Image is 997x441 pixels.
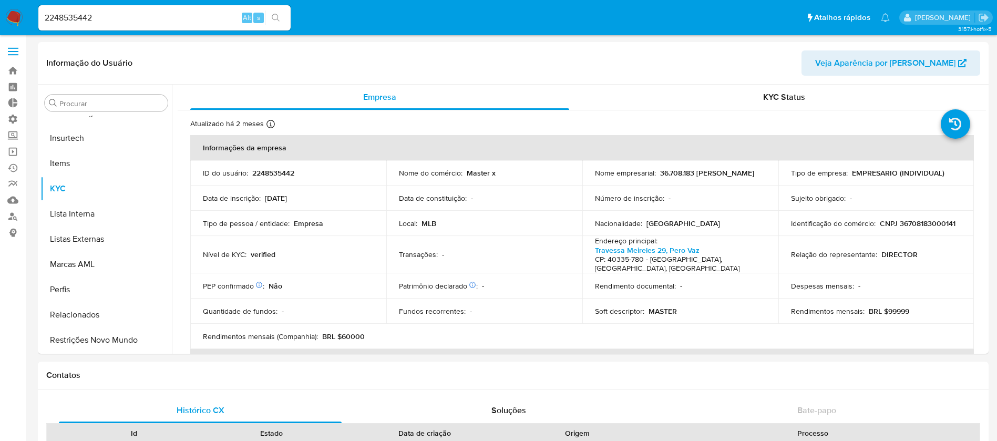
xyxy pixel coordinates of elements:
[669,193,671,203] p: -
[791,219,876,228] p: Identificação do comércio :
[399,281,478,291] p: Patrimônio declarado :
[40,327,172,353] button: Restrições Novo Mundo
[269,281,282,291] p: Não
[791,281,854,291] p: Despesas mensais :
[654,428,972,438] div: Processo
[190,119,264,129] p: Atualizado há 2 meses
[595,236,657,245] p: Endereço principal :
[470,306,472,316] p: -
[203,332,318,341] p: Rendimentos mensais (Companhia) :
[203,219,290,228] p: Tipo de pessoa / entidade :
[471,193,473,203] p: -
[399,193,467,203] p: Data de constituição :
[869,306,909,316] p: BRL $99999
[491,404,526,416] span: Soluções
[265,11,286,25] button: search-icon
[915,13,974,23] p: adriano.brito@mercadolivre.com
[880,219,955,228] p: CNPJ 36708183000141
[399,306,466,316] p: Fundos recorrentes :
[40,176,172,201] button: KYC
[46,370,980,381] h1: Contatos
[791,168,848,178] p: Tipo de empresa :
[815,50,955,76] span: Veja Aparência por [PERSON_NAME]
[881,250,918,259] p: DIRECTOR
[595,245,700,255] a: Travessa Meireles 29, Pero Vaz
[243,13,251,23] span: Alt
[763,91,805,103] span: KYC Status
[791,306,865,316] p: Rendimentos mensais :
[46,58,132,68] h1: Informação do Usuário
[49,99,57,107] button: Procurar
[265,193,287,203] p: [DATE]
[257,13,260,23] span: s
[40,126,172,151] button: Insurtech
[649,306,677,316] p: MASTER
[680,281,682,291] p: -
[467,168,496,178] p: Master x
[801,50,980,76] button: Veja Aparência por [PERSON_NAME]
[595,219,642,228] p: Nacionalidade :
[203,306,277,316] p: Quantidade de fundos :
[190,349,974,374] th: Detalhes de contato
[40,302,172,327] button: Relacionados
[40,252,172,277] button: Marcas AML
[881,13,890,22] a: Notificações
[203,281,264,291] p: PEP confirmado :
[348,428,501,438] div: Data de criação
[516,428,639,438] div: Origem
[73,428,196,438] div: Id
[40,151,172,176] button: Items
[791,193,846,203] p: Sujeito obrigado :
[322,332,365,341] p: BRL $60000
[40,201,172,227] button: Lista Interna
[646,219,720,228] p: [GEOGRAPHIC_DATA]
[203,250,246,259] p: Nível de KYC :
[252,168,294,178] p: 2248535442
[190,135,974,160] th: Informações da empresa
[595,281,676,291] p: Rendimento documental :
[40,227,172,252] button: Listas Externas
[978,12,989,23] a: Sair
[595,255,762,273] h4: CP: 40335-780 - [GEOGRAPHIC_DATA], [GEOGRAPHIC_DATA], [GEOGRAPHIC_DATA]
[814,12,870,23] span: Atalhos rápidos
[595,168,656,178] p: Nome empresarial :
[363,91,396,103] span: Empresa
[791,250,877,259] p: Relação do representante :
[38,11,291,25] input: Pesquise usuários ou casos...
[177,404,224,416] span: Histórico CX
[40,277,172,302] button: Perfis
[399,168,462,178] p: Nome do comércio :
[251,250,275,259] p: verified
[852,168,944,178] p: EMPRESARIO (INDIVIDUAL)
[282,306,284,316] p: -
[203,168,248,178] p: ID do usuário :
[858,281,860,291] p: -
[294,219,323,228] p: Empresa
[59,99,163,108] input: Procurar
[482,281,484,291] p: -
[422,219,436,228] p: MLB
[797,404,836,416] span: Bate-papo
[850,193,852,203] p: -
[399,250,438,259] p: Transações :
[660,168,754,178] p: 36.708.183 [PERSON_NAME]
[399,219,417,228] p: Local :
[442,250,444,259] p: -
[203,193,261,203] p: Data de inscrição :
[595,193,664,203] p: Número de inscrição :
[595,306,644,316] p: Soft descriptor :
[210,428,333,438] div: Estado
